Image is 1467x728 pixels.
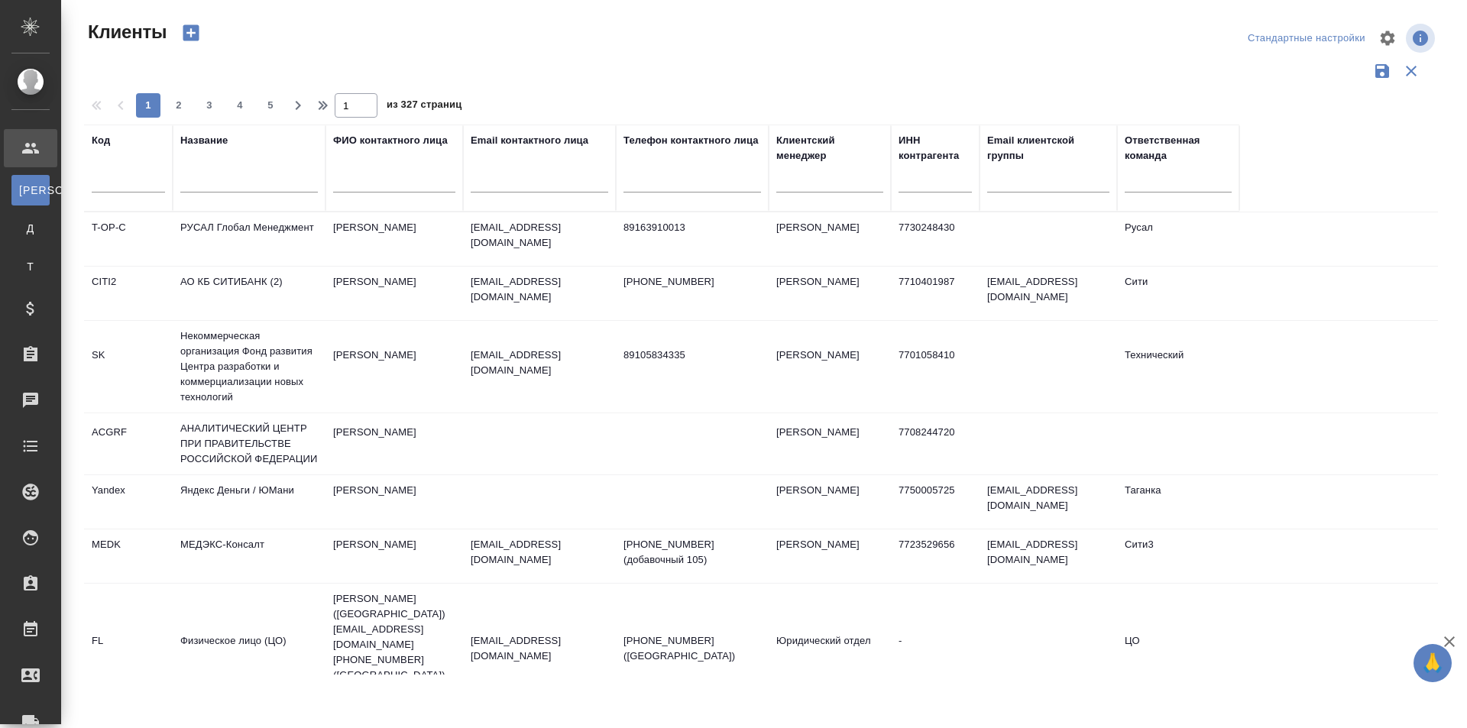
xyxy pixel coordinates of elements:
p: 89163910013 [623,220,761,235]
td: АНАЛИТИЧЕСКИЙ ЦЕНТР ПРИ ПРАВИТЕЛЬСТВЕ РОССИЙСКОЙ ФЕДЕРАЦИИ [173,413,325,474]
p: [EMAIL_ADDRESS][DOMAIN_NAME] [471,274,608,305]
td: 7708244720 [891,417,980,471]
div: Телефон контактного лица [623,133,759,148]
td: [PERSON_NAME] [325,529,463,583]
span: 5 [258,98,283,113]
td: [PERSON_NAME] [769,475,891,529]
button: 5 [258,93,283,118]
span: Т [19,259,42,274]
td: 7730248430 [891,212,980,266]
span: Настроить таблицу [1369,20,1406,57]
div: split button [1244,27,1369,50]
td: Таганка [1117,475,1239,529]
p: [PHONE_NUMBER] [623,274,761,290]
p: 89105834335 [623,348,761,363]
p: [PHONE_NUMBER] ([GEOGRAPHIC_DATA]) [623,633,761,664]
td: FL [84,626,173,679]
div: Ответственная команда [1125,133,1232,163]
span: Клиенты [84,20,167,44]
span: из 327 страниц [387,95,461,118]
button: 4 [228,93,252,118]
td: - [891,626,980,679]
td: [EMAIL_ADDRESS][DOMAIN_NAME] [980,475,1117,529]
td: Русал [1117,212,1239,266]
p: [EMAIL_ADDRESS][DOMAIN_NAME] [471,633,608,664]
td: [PERSON_NAME] [325,340,463,393]
button: 2 [167,93,191,118]
div: Название [180,133,228,148]
a: Т [11,251,50,282]
span: Д [19,221,42,236]
td: CITI2 [84,267,173,320]
td: Сити [1117,267,1239,320]
td: [PERSON_NAME] [769,340,891,393]
td: Технический [1117,340,1239,393]
td: Юридический отдел [769,626,891,679]
td: SK [84,340,173,393]
div: Email контактного лица [471,133,588,148]
td: МЕДЭКС-Консалт [173,529,325,583]
td: 7723529656 [891,529,980,583]
p: [EMAIL_ADDRESS][DOMAIN_NAME] [471,537,608,568]
p: [EMAIL_ADDRESS][DOMAIN_NAME] [471,348,608,378]
td: [PERSON_NAME] [769,267,891,320]
button: Создать [173,20,209,46]
td: MEDK [84,529,173,583]
a: Д [11,213,50,244]
div: ИНН контрагента [899,133,972,163]
td: [PERSON_NAME] [325,212,463,266]
a: [PERSON_NAME] [11,175,50,205]
td: Физическое лицо (ЦО) [173,626,325,679]
td: [PERSON_NAME] [325,267,463,320]
span: 3 [197,98,222,113]
td: 7701058410 [891,340,980,393]
td: ЦО [1117,626,1239,679]
div: Код [92,133,110,148]
p: [PHONE_NUMBER] (добавочный 105) [623,537,761,568]
span: [PERSON_NAME] [19,183,42,198]
td: [PERSON_NAME] [769,529,891,583]
td: 7750005725 [891,475,980,529]
span: 🙏 [1420,647,1446,679]
button: Сбросить фильтры [1397,57,1426,86]
td: Yandex [84,475,173,529]
button: Сохранить фильтры [1368,57,1397,86]
td: РУСАЛ Глобал Менеджмент [173,212,325,266]
td: Яндекс Деньги / ЮМани [173,475,325,529]
td: [EMAIL_ADDRESS][DOMAIN_NAME] [980,529,1117,583]
td: [PERSON_NAME] [325,417,463,471]
div: Email клиентской группы [987,133,1109,163]
td: Сити3 [1117,529,1239,583]
button: 🙏 [1414,644,1452,682]
td: [PERSON_NAME] [769,212,891,266]
td: [PERSON_NAME] ([GEOGRAPHIC_DATA]) [EMAIL_ADDRESS][DOMAIN_NAME] [PHONE_NUMBER] ([GEOGRAPHIC_DATA])... [325,584,463,721]
div: ФИО контактного лица [333,133,448,148]
span: Посмотреть информацию [1406,24,1438,53]
td: АО КБ СИТИБАНК (2) [173,267,325,320]
span: 4 [228,98,252,113]
td: Некоммерческая организация Фонд развития Центра разработки и коммерциализации новых технологий [173,321,325,413]
td: T-OP-C [84,212,173,266]
button: 3 [197,93,222,118]
span: 2 [167,98,191,113]
td: [EMAIL_ADDRESS][DOMAIN_NAME] [980,267,1117,320]
div: Клиентский менеджер [776,133,883,163]
td: ACGRF [84,417,173,471]
td: [PERSON_NAME] [769,417,891,471]
td: 7710401987 [891,267,980,320]
p: [EMAIL_ADDRESS][DOMAIN_NAME] [471,220,608,251]
td: [PERSON_NAME] [325,475,463,529]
